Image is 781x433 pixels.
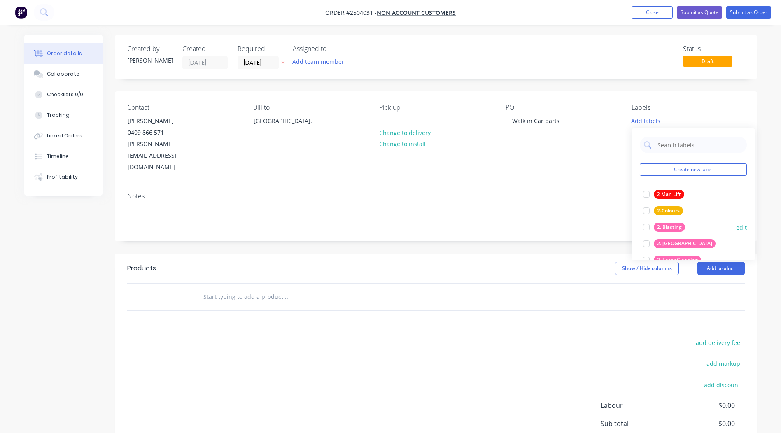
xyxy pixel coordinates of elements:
[24,105,103,126] button: Tracking
[128,115,196,127] div: [PERSON_NAME]
[683,45,745,53] div: Status
[654,190,684,199] div: 2 Man Lift
[24,126,103,146] button: Linked Orders
[254,115,322,127] div: [GEOGRAPHIC_DATA],
[640,205,686,216] button: 2-Colours
[702,358,745,369] button: add markup
[375,127,435,138] button: Change to delivery
[677,6,722,19] button: Submit as Quote
[24,167,103,187] button: Profitability
[127,56,173,65] div: [PERSON_NAME]
[736,223,747,232] button: edit
[674,419,734,428] span: $0.00
[632,6,673,19] button: Close
[127,192,745,200] div: Notes
[288,56,348,67] button: Add team member
[47,153,69,160] div: Timeline
[615,262,679,275] button: Show / Hide columns
[640,189,688,200] button: 2 Man Lift
[24,43,103,64] button: Order details
[121,115,203,173] div: [PERSON_NAME]0409 866 571[PERSON_NAME][EMAIL_ADDRESS][DOMAIN_NAME]
[182,45,228,53] div: Created
[247,115,329,141] div: [GEOGRAPHIC_DATA],
[15,6,27,19] img: Factory
[640,221,688,233] button: 2. Blasting
[506,115,566,127] div: Walk in Car parts
[238,45,283,53] div: Required
[127,45,173,53] div: Created by
[47,132,82,140] div: Linked Orders
[127,104,240,112] div: Contact
[127,263,156,273] div: Products
[293,45,375,53] div: Assigned to
[203,289,368,305] input: Start typing to add a product...
[506,104,618,112] div: PO
[640,163,747,176] button: Create new label
[654,223,685,232] div: 2. Blasting
[47,91,83,98] div: Checklists 0/0
[657,137,743,153] input: Search labels
[293,56,349,67] button: Add team member
[601,419,674,428] span: Sub total
[640,254,704,266] button: 2. Laser Cleaning
[47,173,78,181] div: Profitability
[627,115,665,126] button: Add labels
[654,256,701,265] div: 2. Laser Cleaning
[640,238,719,249] button: 2. [GEOGRAPHIC_DATA]
[47,70,79,78] div: Collaborate
[253,104,366,112] div: Bill to
[377,9,456,16] a: Non account customers
[128,127,196,138] div: 0409 866 571
[601,400,674,410] span: Labour
[654,206,683,215] div: 2-Colours
[692,337,745,348] button: add delivery fee
[700,379,745,390] button: add discount
[697,262,745,275] button: Add product
[683,56,732,66] span: Draft
[325,9,377,16] span: Order #2504031 -
[726,6,771,19] button: Submit as Order
[24,146,103,167] button: Timeline
[47,112,70,119] div: Tracking
[654,239,716,248] div: 2. [GEOGRAPHIC_DATA]
[24,64,103,84] button: Collaborate
[128,138,196,173] div: [PERSON_NAME][EMAIL_ADDRESS][DOMAIN_NAME]
[24,84,103,105] button: Checklists 0/0
[375,138,430,149] button: Change to install
[674,400,734,410] span: $0.00
[47,50,82,57] div: Order details
[632,104,744,112] div: Labels
[379,104,492,112] div: Pick up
